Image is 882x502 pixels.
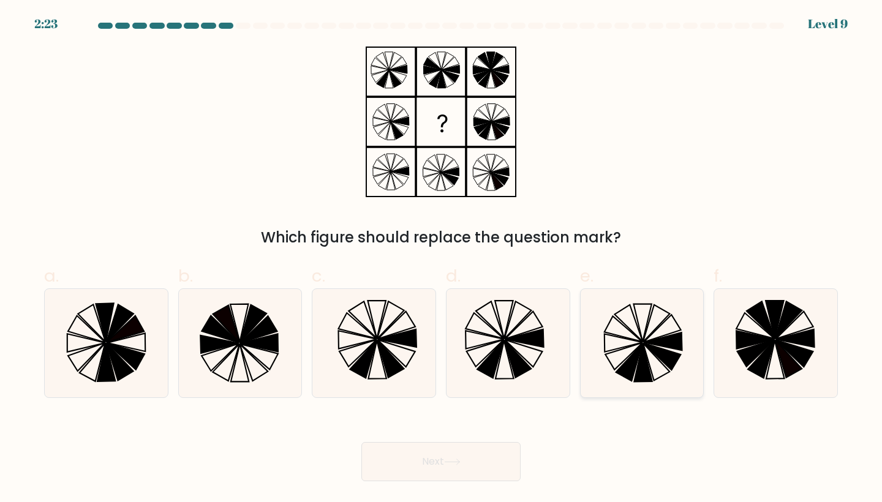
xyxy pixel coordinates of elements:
div: Level 9 [808,15,848,33]
span: a. [44,264,59,288]
span: f. [714,264,722,288]
span: c. [312,264,325,288]
div: 2:23 [34,15,58,33]
div: Which figure should replace the question mark? [51,227,831,249]
span: e. [580,264,594,288]
span: b. [178,264,193,288]
span: d. [446,264,461,288]
button: Next [361,442,521,481]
